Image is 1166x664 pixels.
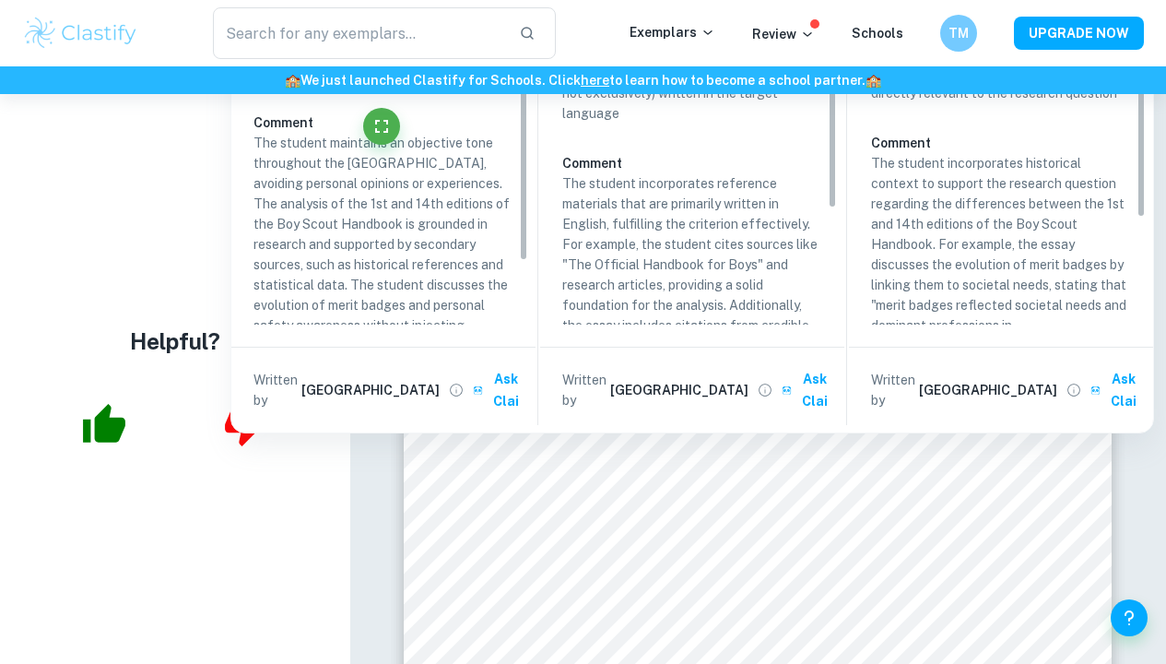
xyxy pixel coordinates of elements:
h6: Comment [253,113,513,133]
button: TM [940,15,977,52]
h4: Helpful? [130,325,220,358]
span: 🏫 [285,73,300,88]
p: Exemplars [630,22,715,42]
h6: Comment [562,153,822,173]
h6: [GEOGRAPHIC_DATA] [919,380,1057,400]
button: Ask Clai [469,362,528,418]
button: Help and Feedback [1111,599,1148,636]
img: Clastify logo [22,15,139,52]
h6: TM [948,23,970,43]
p: The student incorporates reference materials that are primarily written in English, fulfilling th... [562,173,822,498]
p: Written by [253,370,298,410]
img: clai.svg [473,385,483,396]
button: View full profile [443,377,469,403]
a: here [581,73,609,88]
h6: [GEOGRAPHIC_DATA] [610,380,748,400]
p: The student maintains an objective tone throughout the [GEOGRAPHIC_DATA], avoiding personal opini... [253,133,513,397]
p: Review [752,24,815,44]
button: Fullscreen [363,108,400,145]
button: UPGRADE NOW [1014,17,1144,50]
img: clai.svg [1090,385,1101,396]
img: clai.svg [782,385,792,396]
h6: [GEOGRAPHIC_DATA] [301,380,440,400]
button: Ask Clai [778,362,837,418]
span: 🏫 [866,73,881,88]
h6: We just launched Clastify for Schools. Click to learn how to become a school partner. [4,70,1162,90]
p: Written by [871,370,915,410]
input: Search for any exemplars... [213,7,504,59]
h6: Comment [871,133,1131,153]
p: The student incorporates historical context to support the research question regarding the differ... [871,153,1131,498]
a: Schools [852,26,903,41]
p: Written by [562,370,607,410]
button: Ask Clai [1087,362,1146,418]
button: View full profile [1061,377,1087,403]
button: View full profile [752,377,778,403]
